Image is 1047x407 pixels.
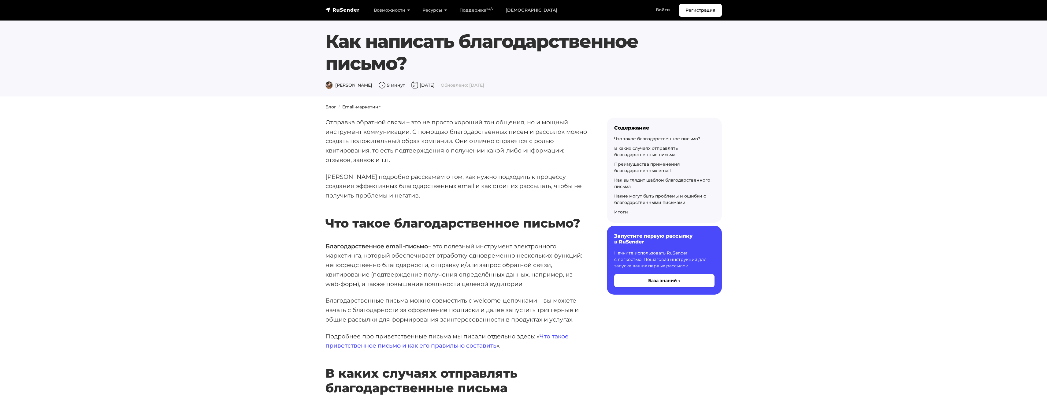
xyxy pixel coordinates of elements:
[411,82,435,88] span: [DATE]
[325,348,587,395] h2: В каких случаях отправлять благодарственные письма
[614,136,700,141] a: Что такое благодарственное письмо?
[325,332,587,350] p: Подробнее про приветственные письма мы писали отдельно здесь: « ».
[679,4,722,17] a: Регистрация
[650,4,676,16] a: Войти
[411,81,418,89] img: Дата публикации
[368,4,416,17] a: Возможности
[325,7,360,13] img: RuSender
[325,82,372,88] span: [PERSON_NAME]
[325,104,336,110] a: Блог
[378,81,386,89] img: Время чтения
[486,7,493,11] sup: 24/7
[614,209,628,215] a: Итоги
[325,242,587,289] p: – это полезный инструмент электронного маркетинга, который обеспечивает отработку одновременно не...
[614,250,715,269] p: Начните использовать RuSender с легкостью. Пошаговая инструкция для запуска ваших первых рассылок.
[325,198,587,231] h2: Что такое благодарственное письмо?
[441,82,484,88] span: Обновлено: [DATE]
[325,30,688,74] h1: Как написать благодарственное письмо?
[499,4,563,17] a: [DEMOGRAPHIC_DATA]
[614,125,715,131] div: Содержание
[378,82,405,88] span: 9 минут
[614,161,680,173] a: Преимущества применения благодарственных email
[614,145,678,157] a: В каких случаях отправлять благодарственные письма
[607,226,722,294] a: Запустите первую рассылку в RuSender Начните использовать RuSender с легкостью. Пошаговая инструк...
[614,177,710,189] a: Как выглядит шаблон благодарственного письма
[325,243,428,250] strong: Благодарственное email-письмо
[614,233,715,245] h6: Запустите первую рассылку в RuSender
[322,104,726,110] nav: breadcrumb
[325,172,587,200] p: [PERSON_NAME] подробно расскажем о том, как нужно подходить к процессу создания эффективных благо...
[325,296,587,324] p: Благодарственные письма можно совместить с welcome-цепочками – вы можете начать с благодарности з...
[325,118,587,165] p: Отправка обратной связи – это не просто хороший тон общения, но и мощный инструмент коммуникации....
[614,193,706,205] a: Какие могут быть проблемы и ошибки с благодарственными письмами
[453,4,499,17] a: Поддержка24/7
[336,104,381,110] li: Email-маркетинг
[416,4,453,17] a: Ресурсы
[614,274,715,287] button: База знаний →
